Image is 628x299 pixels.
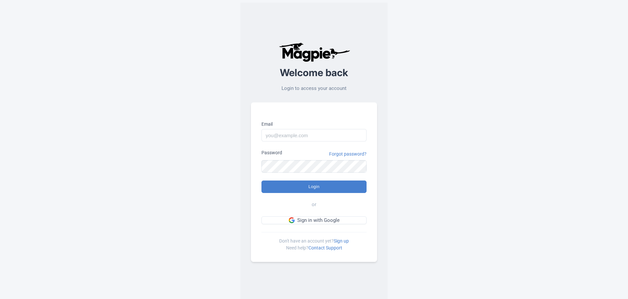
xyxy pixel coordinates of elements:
[251,67,377,78] h2: Welcome back
[261,232,367,251] div: Don't have an account yet? Need help?
[329,151,367,158] a: Forgot password?
[277,42,351,62] img: logo-ab69f6fb50320c5b225c76a69d11143b.png
[261,216,367,224] a: Sign in with Google
[251,85,377,92] p: Login to access your account
[261,121,367,128] label: Email
[261,129,367,141] input: you@example.com
[334,238,349,244] a: Sign up
[312,201,316,208] span: or
[261,149,282,156] label: Password
[308,245,342,250] a: Contact Support
[261,181,367,193] input: Login
[289,217,295,223] img: google.svg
